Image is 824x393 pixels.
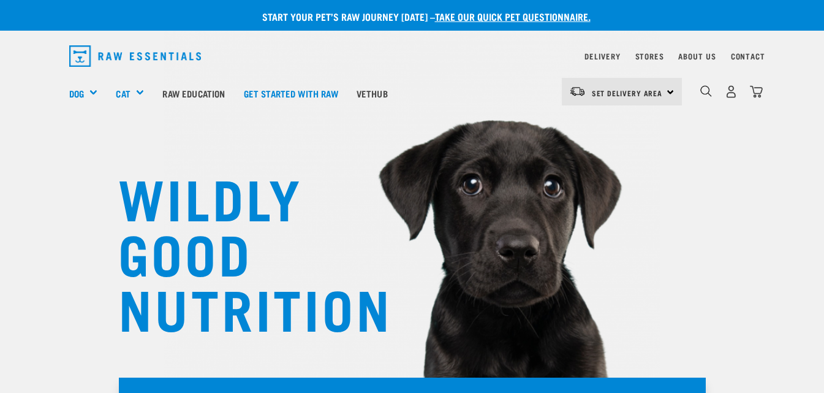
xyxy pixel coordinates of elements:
[731,54,765,58] a: Contact
[69,86,84,101] a: Dog
[700,85,712,97] img: home-icon-1@2x.png
[592,91,663,95] span: Set Delivery Area
[235,69,347,118] a: Get started with Raw
[347,69,397,118] a: Vethub
[435,13,591,19] a: take our quick pet questionnaire.
[569,86,586,97] img: van-moving.png
[153,69,234,118] a: Raw Education
[750,85,763,98] img: home-icon@2x.png
[59,40,765,72] nav: dropdown navigation
[678,54,716,58] a: About Us
[725,85,738,98] img: user.png
[116,86,130,101] a: Cat
[584,54,620,58] a: Delivery
[118,169,363,334] h1: WILDLY GOOD NUTRITION
[635,54,664,58] a: Stores
[69,45,202,67] img: Raw Essentials Logo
